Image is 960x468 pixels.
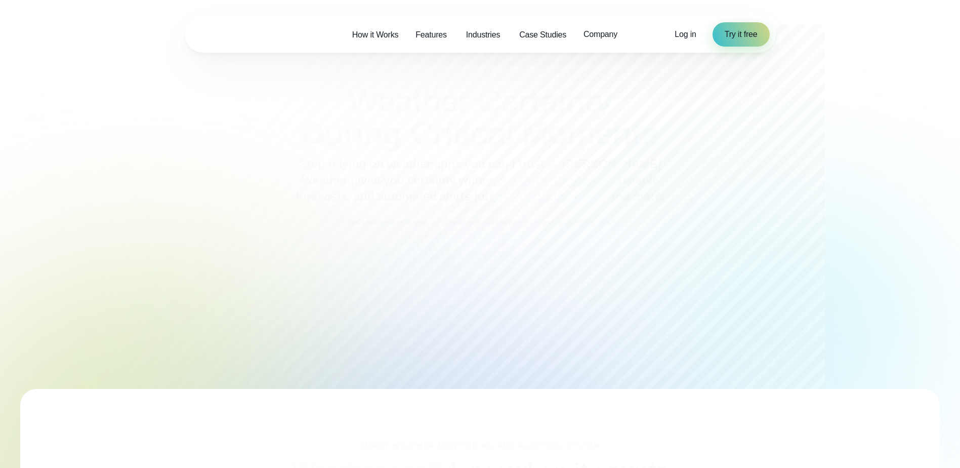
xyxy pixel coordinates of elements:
span: Company [583,28,617,41]
span: Features [415,29,447,41]
span: Log in [675,30,696,38]
a: How it Works [344,24,407,45]
a: Case Studies [511,24,575,45]
a: Log in [675,28,696,41]
span: Industries [466,29,500,41]
span: Case Studies [519,29,566,41]
a: Try it free [713,22,770,47]
span: How it Works [352,29,399,41]
span: Try it free [725,28,758,41]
